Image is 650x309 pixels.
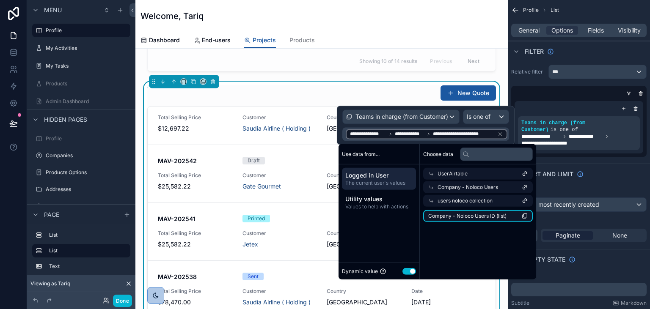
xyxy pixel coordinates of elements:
[523,7,539,14] span: Profile
[342,150,380,157] span: Use data from...
[148,145,496,202] a: MAV-202542DraftTotal Selling Price$25,582.22CustomerGate GourmetCountry[GEOGRAPHIC_DATA]Date[DATE]
[511,68,545,75] label: Relative filter
[521,120,585,133] span: Teams in charge (from Customer)
[46,135,129,142] label: Profile
[438,184,498,191] span: Company - Noloco Users
[355,112,448,121] span: Teams in charge (from Customer)
[242,182,281,191] a: Gate Gourmet
[462,55,485,68] button: Next
[32,95,130,108] a: Admin Dashboard
[44,6,62,14] span: Menu
[463,109,509,124] button: Is one of
[345,171,413,180] span: Logged in User
[345,203,413,210] span: Values to help with actions
[46,80,129,87] label: Products
[44,115,87,124] span: Hidden pages
[518,26,540,35] span: General
[612,231,627,240] span: None
[511,283,647,296] div: scrollable content
[32,77,130,90] a: Products
[525,170,573,178] span: Sort And Limit
[44,211,59,219] span: Page
[158,240,232,249] span: $25,582.22
[140,10,204,22] h1: Welcome, Tariq
[149,36,180,44] span: Dashboard
[46,169,129,176] label: Products Options
[253,36,276,44] span: Projects
[248,157,260,164] div: Draft
[551,7,559,14] span: List
[46,152,129,159] label: Companies
[158,288,232,295] span: Total Selling Price
[423,150,453,157] span: Choose data
[158,124,232,133] span: $12,697.22
[511,197,647,212] button: Default: most recently created
[46,45,129,52] label: My Activities
[158,114,232,121] span: Total Selling Price
[551,127,578,133] span: is one of
[32,59,130,73] a: My Tasks
[242,240,258,249] a: Jetex
[327,172,401,179] span: Country
[148,87,496,145] a: MAV-202543DraftTotal Selling Price$12,697.22CustomerSaudia Airline ( Holding )Country[GEOGRAPHIC_...
[242,298,311,306] a: Saudia Airline ( Holding )
[525,255,565,264] span: Empty state
[46,186,129,193] label: Addresses
[158,182,232,191] span: $25,582.22
[342,109,460,124] button: Teams in charge (from Customer)
[158,157,197,164] strong: MAV-202542
[140,33,180,49] a: Dashboard
[242,124,311,133] a: Saudia Airline ( Holding )
[46,63,129,69] label: My Tasks
[32,41,130,55] a: My Activities
[441,85,496,101] button: New Quote
[327,182,387,191] span: [GEOGRAPHIC_DATA]
[248,215,265,222] div: Printed
[551,26,573,35] span: Options
[618,26,641,35] span: Visibility
[438,197,493,204] span: users noloco collection
[49,263,127,270] label: Text
[158,298,232,306] span: $78,470.00
[345,195,413,203] span: Utility values
[438,170,468,177] span: UserAirtable
[30,280,70,287] span: Viewing as Tariq
[158,215,196,222] strong: MAV-202541
[244,33,276,49] a: Projects
[359,58,417,65] span: Showing 10 of 14 results
[411,298,486,306] span: [DATE]
[32,24,130,37] a: Profile
[242,114,317,121] span: Customer
[46,203,129,210] label: Products for Options
[467,112,490,121] span: Is one of
[327,298,387,306] span: [GEOGRAPHIC_DATA]
[556,231,580,240] span: Paginate
[327,230,401,237] span: Country
[113,295,132,307] button: Done
[411,288,486,295] span: Date
[158,172,232,179] span: Total Selling Price
[242,172,317,179] span: Customer
[158,273,197,280] strong: MAV-202538
[46,27,125,34] label: Profile
[248,273,259,280] div: Sent
[289,36,315,44] span: Products
[515,201,599,208] span: Default: most recently created
[202,36,231,44] span: End-users
[242,288,317,295] span: Customer
[327,288,401,295] span: Country
[327,240,387,249] span: [GEOGRAPHIC_DATA]
[525,47,544,56] span: Filter
[32,183,130,196] a: Addresses
[49,232,127,238] label: List
[193,33,231,49] a: End-users
[158,230,232,237] span: Total Selling Price
[242,230,317,237] span: Customer
[289,33,315,49] a: Products
[148,202,496,260] a: MAV-202541PrintedTotal Selling Price$25,582.22CustomerJetexCountry[GEOGRAPHIC_DATA]Date[DATE]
